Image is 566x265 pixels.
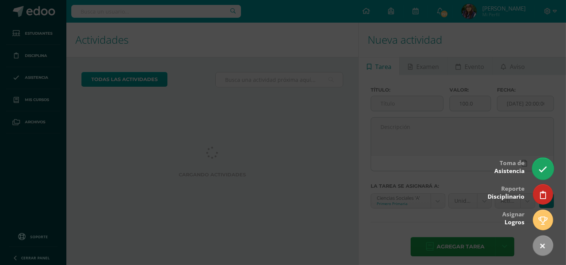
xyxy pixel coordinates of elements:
div: Asignar [502,205,525,230]
div: Toma de [494,154,525,179]
span: Asistencia [494,167,525,175]
span: Disciplinario [488,193,525,201]
span: Logros [505,218,525,226]
div: Reporte [488,180,525,204]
